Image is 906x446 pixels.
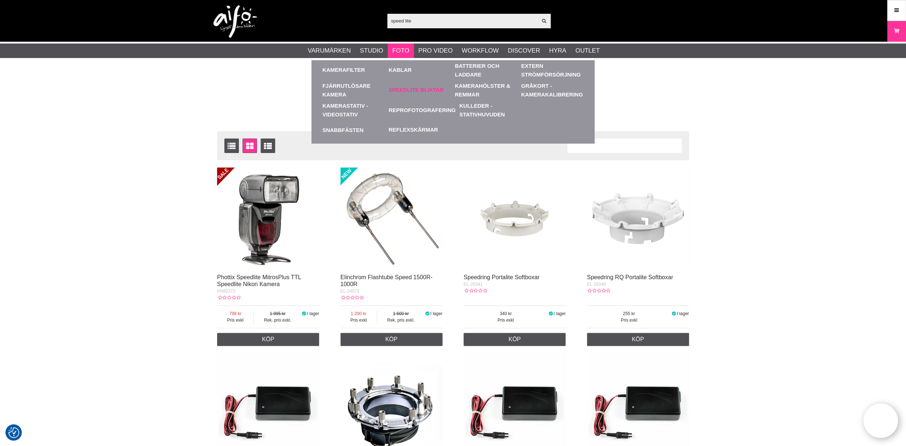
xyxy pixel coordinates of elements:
[389,66,412,74] a: Kablar
[308,46,351,55] a: Varumärken
[464,317,548,323] span: Pris exkl
[587,333,689,346] a: Köp
[464,282,482,287] span: EL-26341
[254,317,301,323] span: Rek. pris exkl.
[389,100,456,120] a: Reprofotografering
[242,139,257,153] a: Fönstervisning
[575,46,600,55] a: Outlet
[340,274,432,287] a: Elinchrom Flashtube Speed 1500R-1000R
[8,427,19,438] img: Revisit consent button
[389,126,438,134] a: Reflexskärmar
[389,86,444,94] a: Speedlite Blixtar
[301,311,307,316] i: I lager
[340,310,377,317] span: 1 200
[677,311,689,316] span: I lager
[587,310,671,317] span: 255
[224,139,239,153] a: Listvisning
[340,317,377,323] span: Pris exkl
[548,311,554,316] i: I lager
[587,282,606,287] span: EL-26340
[322,80,385,100] a: Fjärrutlösare Kamera
[587,317,671,323] span: Pris exkl
[377,317,424,323] span: Rek. pris exkl.
[217,310,253,317] span: 798
[464,333,566,346] a: Köp
[464,288,487,294] div: Kundbetyg: 0
[212,77,694,91] h1: Sökresultat
[671,311,677,316] i: I lager
[464,168,566,269] img: Speedring Portalite Softboxar
[217,333,319,346] a: Köp
[459,100,522,120] a: Kulleder - Stativhuvuden
[377,310,424,317] span: 1 600
[340,168,442,269] img: Elinchrom Flashtube Speed 1500R-1000R
[508,46,540,55] a: Discover
[462,46,499,55] a: Workflow
[430,311,442,316] span: I lager
[322,66,365,74] a: Kamerafilter
[521,80,584,100] a: Gråkort - Kamerakalibrering
[217,294,240,301] div: Kundbetyg: 0
[322,100,385,120] a: Kamerastativ - Videostativ
[455,60,518,80] a: Batterier och Laddare
[217,274,301,287] a: Phottix Speedlite MitrosPlus TTL Speedlite Nikon Kamera
[307,311,319,316] span: I lager
[340,333,442,346] a: Köp
[464,310,548,317] span: 340
[587,288,610,294] div: Kundbetyg: 0
[521,60,584,80] a: Extern Strömförsörjning
[340,289,359,294] span: EL-24073
[360,46,383,55] a: Studio
[392,46,409,55] a: Foto
[418,46,452,55] a: Pro Video
[455,80,518,100] a: Kamerahölster & Remmar
[254,310,301,317] span: 1 995
[587,168,689,269] img: Speedring RQ Portalite Softboxar
[217,317,253,323] span: Pris exkl
[387,15,537,26] input: Sök produkter ...
[464,274,539,280] a: Speedring Portalite Softboxar
[554,311,566,316] span: I lager
[217,168,319,269] img: Phottix Speedlite MitrosPlus TTL Speedlite Nikon Kamera
[217,289,235,294] span: PH80372
[213,5,257,38] img: logo.png
[322,120,385,140] a: Snabbfästen
[549,46,566,55] a: Hyra
[424,311,430,316] i: I lager
[261,139,275,153] a: Utökad listvisning
[340,294,364,301] div: Kundbetyg: 0
[587,274,673,280] a: Speedring RQ Portalite Softboxar
[8,426,19,439] button: Samtyckesinställningar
